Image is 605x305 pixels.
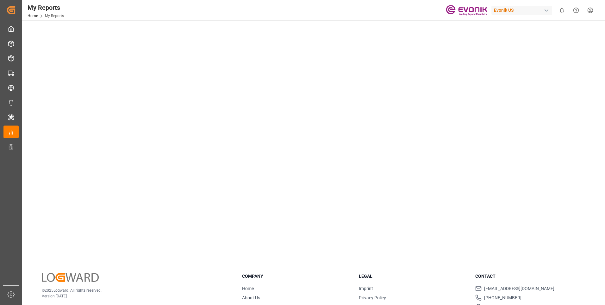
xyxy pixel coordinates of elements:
[359,295,386,300] a: Privacy Policy
[242,295,260,300] a: About Us
[484,285,554,292] span: [EMAIL_ADDRESS][DOMAIN_NAME]
[42,273,99,282] img: Logward Logo
[242,286,254,291] a: Home
[475,273,584,280] h3: Contact
[446,5,487,16] img: Evonik-brand-mark-Deep-Purple-RGB.jpeg_1700498283.jpeg
[569,3,583,17] button: Help Center
[28,14,38,18] a: Home
[28,3,64,12] div: My Reports
[359,286,373,291] a: Imprint
[359,273,468,280] h3: Legal
[42,288,226,293] p: © 2025 Logward. All rights reserved.
[491,4,555,16] button: Evonik US
[42,293,226,299] p: Version [DATE]
[484,295,521,301] span: [PHONE_NUMBER]
[555,3,569,17] button: show 0 new notifications
[242,273,351,280] h3: Company
[491,6,552,15] div: Evonik US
